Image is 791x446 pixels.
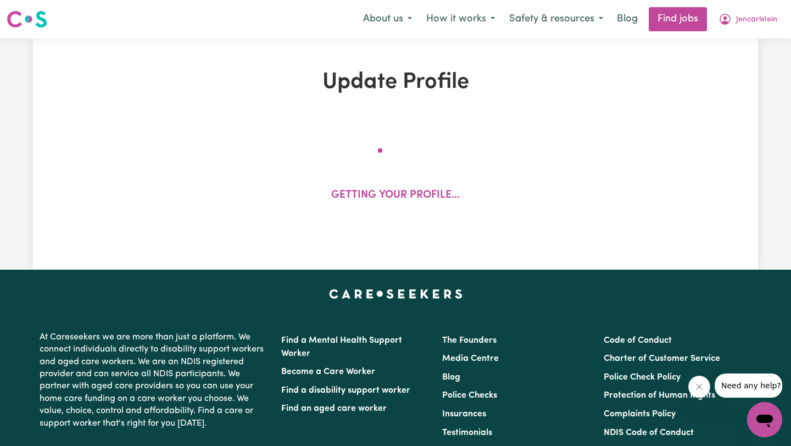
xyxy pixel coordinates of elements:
[442,354,499,363] a: Media Centre
[160,69,631,96] h1: Update Profile
[442,410,486,419] a: Insurances
[442,428,492,437] a: Testimonials
[40,327,268,434] p: At Careseekers we are more than just a platform. We connect individuals directly to disability su...
[711,8,784,31] button: My Account
[610,7,644,31] a: Blog
[329,289,463,298] a: Careseekers home page
[736,14,777,26] span: Jencarlstein
[688,376,710,398] iframe: Close message
[331,188,460,204] p: Getting your profile...
[442,373,460,382] a: Blog
[502,8,610,31] button: Safety & resources
[715,373,782,398] iframe: Message from company
[747,402,782,437] iframe: Button to launch messaging window
[281,386,410,395] a: Find a disability support worker
[281,336,402,358] a: Find a Mental Health Support Worker
[604,428,694,437] a: NDIS Code of Conduct
[604,336,672,345] a: Code of Conduct
[7,7,47,32] a: Careseekers logo
[649,7,707,31] a: Find jobs
[604,391,715,400] a: Protection of Human Rights
[442,391,497,400] a: Police Checks
[442,336,497,345] a: The Founders
[604,373,681,382] a: Police Check Policy
[281,404,387,413] a: Find an aged care worker
[604,354,720,363] a: Charter of Customer Service
[604,410,676,419] a: Complaints Policy
[356,8,419,31] button: About us
[7,9,47,29] img: Careseekers logo
[281,367,375,376] a: Become a Care Worker
[419,8,502,31] button: How it works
